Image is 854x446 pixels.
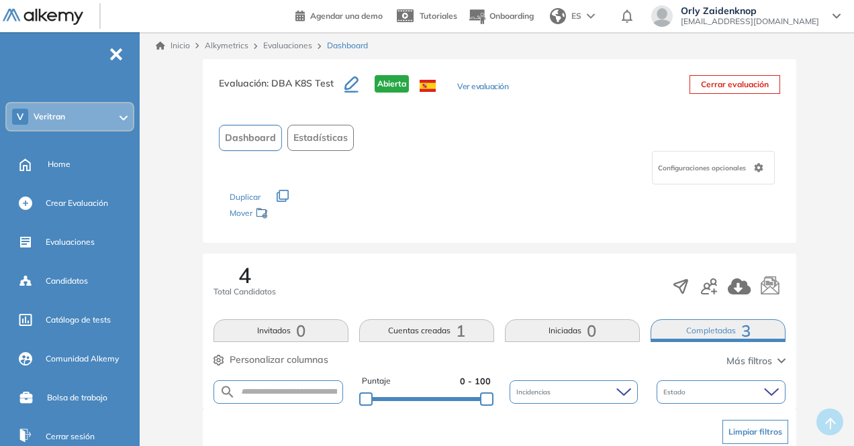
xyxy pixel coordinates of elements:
[571,10,581,22] span: ES
[787,382,854,446] div: Widget de chat
[3,9,83,25] img: Logo
[327,40,368,52] span: Dashboard
[359,319,494,342] button: Cuentas creadas1
[225,131,276,145] span: Dashboard
[230,353,328,367] span: Personalizar columnas
[516,387,553,397] span: Incidencias
[46,197,108,209] span: Crear Evaluación
[722,420,788,444] button: Limpiar filtros
[690,75,780,94] button: Cerrar evaluación
[219,125,282,151] button: Dashboard
[310,11,383,21] span: Agendar una demo
[46,314,111,326] span: Catálogo de tests
[263,40,312,50] a: Evaluaciones
[46,353,119,365] span: Comunidad Alkemy
[681,5,819,16] span: Orly Zaidenknop
[460,375,491,388] span: 0 - 100
[293,131,348,145] span: Estadísticas
[663,387,688,397] span: Estado
[267,77,334,89] span: : DBA K8S Test
[213,286,276,298] span: Total Candidatos
[420,80,436,92] img: ESP
[489,11,534,21] span: Onboarding
[213,353,328,367] button: Personalizar columnas
[550,8,566,24] img: world
[681,16,819,27] span: [EMAIL_ADDRESS][DOMAIN_NAME]
[658,163,749,173] span: Configuraciones opcionales
[651,319,786,342] button: Completadas3
[787,382,854,446] iframe: Chat Widget
[726,354,772,368] span: Más filtros
[219,75,344,103] h3: Evaluación
[34,111,65,122] span: Veritran
[375,75,409,93] span: Abierta
[220,384,236,400] img: SEARCH_ALT
[362,375,391,388] span: Puntaje
[587,13,595,19] img: arrow
[457,80,508,95] button: Ver evaluación
[213,319,348,342] button: Invitados0
[505,319,640,342] button: Iniciadas0
[156,40,190,52] a: Inicio
[47,392,107,404] span: Bolsa de trabajo
[468,2,534,31] button: Onboarding
[17,111,23,122] span: V
[46,431,95,443] span: Cerrar sesión
[46,236,95,248] span: Evaluaciones
[295,7,383,23] a: Agendar una demo
[652,151,775,184] div: Configuraciones opcionales
[230,192,260,202] span: Duplicar
[46,275,88,287] span: Candidatos
[48,158,70,170] span: Home
[726,354,786,368] button: Más filtros
[287,125,354,151] button: Estadísticas
[510,380,638,404] div: Incidencias
[238,264,251,286] span: 4
[230,202,364,227] div: Mover
[657,380,786,404] div: Estado
[205,40,248,50] span: Alkymetrics
[420,11,457,21] span: Tutoriales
